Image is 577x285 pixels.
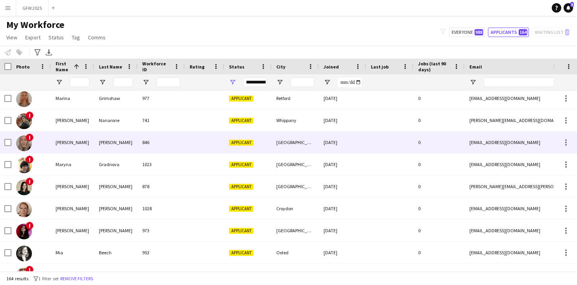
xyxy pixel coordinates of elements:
img: Mia Beech [16,246,32,261]
img: Melanie Luff [16,224,32,239]
button: GFW 2025 [16,0,48,16]
a: Tag [69,32,83,43]
div: [DATE] [319,220,366,241]
div: 878 [138,176,185,197]
button: Remove filters [59,274,95,283]
div: Croydon [272,198,319,219]
div: 953 [138,242,185,263]
div: Maryna [51,154,94,175]
img: Mary-Kate Morrell [16,135,32,151]
a: 5 [564,3,573,13]
span: 5 [570,2,574,7]
span: City [276,64,285,70]
span: Tag [72,34,80,41]
div: [GEOGRAPHIC_DATA] [272,154,319,175]
a: Export [22,32,44,43]
div: Marina [51,87,94,109]
span: My Workforce [6,19,64,31]
div: [PERSON_NAME] [94,220,138,241]
span: ! [26,133,34,141]
span: Jobs (last 90 days) [418,61,450,72]
span: Applicant [229,96,253,102]
div: Retford [272,87,319,109]
app-action-btn: Advanced filters [33,48,42,57]
a: Comms [85,32,109,43]
span: Status [229,64,244,70]
div: [PERSON_NAME] [51,198,94,219]
div: Gradnova [94,154,138,175]
div: [PERSON_NAME] [51,109,94,131]
div: Oxted [272,242,319,263]
button: Open Filter Menu [99,79,106,86]
div: 741 [138,109,185,131]
div: 0 [413,242,465,263]
div: [DATE] [319,242,366,263]
span: Joined [324,64,339,70]
div: Beech [94,242,138,263]
span: Email [469,64,482,70]
div: 973 [138,220,185,241]
img: Marina Grimshaw [16,91,32,107]
div: [DATE] [319,87,366,109]
button: Open Filter Menu [142,79,149,86]
button: Open Filter Menu [229,79,236,86]
span: Applicant [229,228,253,234]
div: 0 [413,220,465,241]
img: Michelle Arscott [16,268,32,283]
span: Rating [190,64,205,70]
input: City Filter Input [290,78,314,87]
span: Applicant [229,184,253,190]
span: Applicant [229,118,253,124]
span: Workforce ID [142,61,171,72]
span: Applicant [229,206,253,212]
span: Export [25,34,41,41]
div: [DATE] [319,109,366,131]
span: ! [26,155,34,163]
span: ! [26,178,34,185]
div: [GEOGRAPHIC_DATA] [272,220,319,241]
div: [DATE] [319,176,366,197]
button: Everyone988 [449,28,485,37]
div: 0 [413,87,465,109]
span: First Name [56,61,71,72]
img: Melanie Boyce [16,202,32,217]
div: [PERSON_NAME] [51,176,94,197]
input: Workforce ID Filter Input [156,78,180,87]
span: Last Name [99,64,122,70]
input: First Name Filter Input [70,78,89,87]
div: 0 [413,198,465,219]
div: 0 [413,131,465,153]
div: 1028 [138,198,185,219]
div: [PERSON_NAME] [94,131,138,153]
div: 0 [413,176,465,197]
div: [GEOGRAPHIC_DATA] [272,176,319,197]
span: 1 filter set [38,276,59,281]
div: 0 [413,154,465,175]
div: 0 [413,109,465,131]
a: View [3,32,20,43]
img: Maryna Gradnova [16,157,32,173]
div: [DATE] [319,154,366,175]
div: 1023 [138,154,185,175]
div: 846 [138,131,185,153]
span: Last job [371,64,389,70]
div: 977 [138,87,185,109]
div: Whippany [272,109,319,131]
div: [PERSON_NAME] [51,131,94,153]
input: Joined Filter Input [338,78,361,87]
span: ! [26,266,34,274]
div: [PERSON_NAME] [94,198,138,219]
span: Photo [16,64,30,70]
div: [PERSON_NAME] [94,176,138,197]
div: Nanarone [94,109,138,131]
img: Megan Ayrton [16,180,32,195]
a: Status [45,32,67,43]
span: ! [26,222,34,229]
button: Open Filter Menu [469,79,476,86]
div: [GEOGRAPHIC_DATA] [272,131,319,153]
button: Open Filter Menu [56,79,63,86]
div: [DATE] [319,198,366,219]
span: 988 [475,29,483,35]
span: Comms [88,34,106,41]
button: Applicants164 [488,28,529,37]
